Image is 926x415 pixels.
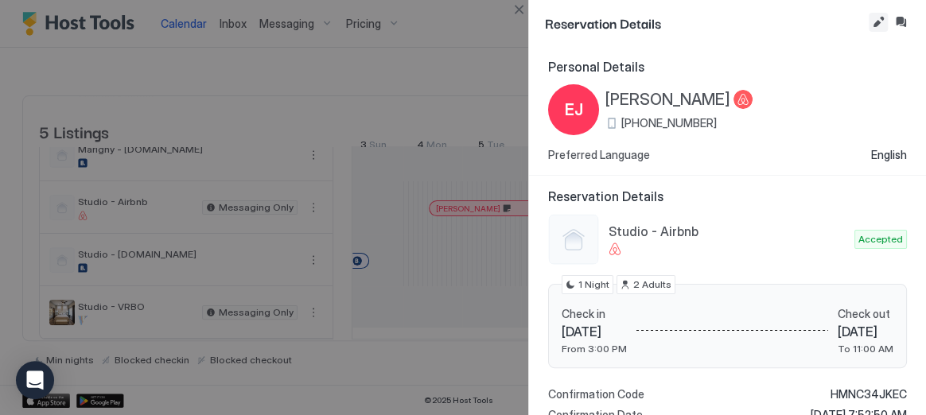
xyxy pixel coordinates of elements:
[871,148,907,162] span: English
[562,343,627,355] span: From 3:00 PM
[831,387,907,401] span: HMNC34JKEC
[548,188,907,204] span: Reservation Details
[838,343,893,355] span: To 11:00 AM
[869,13,888,32] button: Edit reservation
[548,387,644,401] span: Confirmation Code
[565,98,583,122] span: EJ
[605,90,730,110] span: [PERSON_NAME]
[633,277,671,292] span: 2 Adults
[838,307,893,321] span: Check out
[545,13,866,33] span: Reservation Details
[562,324,627,339] span: [DATE]
[891,13,910,32] button: Inbox
[548,148,650,162] span: Preferred Language
[858,232,903,246] span: Accepted
[548,59,907,75] span: Personal Details
[578,277,609,292] span: 1 Night
[621,116,717,130] span: [PHONE_NUMBER]
[16,361,54,399] div: Open Intercom Messenger
[838,324,893,339] span: [DATE]
[562,307,627,321] span: Check in
[609,223,848,239] span: Studio - Airbnb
